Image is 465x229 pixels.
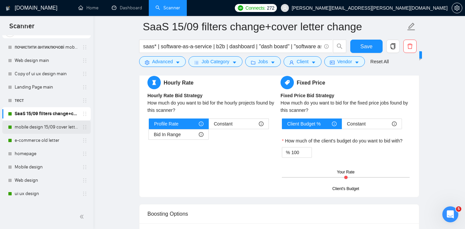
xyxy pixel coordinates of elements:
[347,119,366,129] span: Constant
[82,138,87,143] span: holder
[15,107,78,120] a: SaaS 15/09 filters change+cover letter change
[284,56,322,67] button: userClientcaret-down
[386,40,400,53] button: copy
[82,151,87,156] span: holder
[15,41,78,54] a: почистити антиключові mobile design main
[214,119,232,129] span: Constant
[333,43,346,49] span: search
[82,111,87,116] span: holder
[297,58,309,65] span: Client
[251,60,256,65] span: folder
[4,21,40,35] span: Scanner
[360,42,372,51] span: Save
[147,76,161,89] span: hourglass
[332,121,337,126] span: info-circle
[452,5,462,11] a: setting
[139,56,186,67] button: settingAdvancedcaret-down
[154,129,181,139] span: Bid In Range
[79,213,86,220] span: double-left
[387,43,399,49] span: copy
[332,186,359,192] div: Client's Budget
[82,191,87,196] span: holder
[281,76,294,89] span: tag
[289,60,294,65] span: user
[112,5,142,11] a: dashboardDashboard
[337,169,355,175] div: Your Rate
[82,124,87,130] span: holder
[82,164,87,170] span: holder
[15,54,78,67] a: Web design main
[147,99,278,114] div: How much do you want to bid for the hourly projects found by this scanner?
[199,132,203,137] span: info-circle
[330,60,335,65] span: idcard
[188,56,242,67] button: barsJob Categorycaret-down
[232,60,237,65] span: caret-down
[238,5,243,11] img: upwork-logo.png
[15,81,78,94] a: Landing Page main
[281,76,411,89] h5: Fixed Price
[6,3,10,14] img: logo
[82,98,87,103] span: holder
[333,40,346,53] button: search
[147,76,278,89] h5: Hourly Rate
[355,60,359,65] span: caret-down
[452,3,462,13] button: setting
[82,58,87,63] span: holder
[271,60,275,65] span: caret-down
[143,18,406,35] input: Scanner name...
[15,134,78,147] a: e-commerce old letter
[15,147,78,160] a: homepage
[350,40,383,53] button: Save
[143,42,321,51] input: Search Freelance Jobs...
[147,93,202,98] b: Hourly Rate Bid Strategy
[147,204,411,223] div: Boosting Options
[281,99,411,114] div: How much do you want to bid for the fixed price jobs found by this scanner?
[282,137,403,144] label: How much of the client's budget do you want to bid with?
[291,147,312,157] input: How much of the client's budget do you want to bid with?
[287,119,321,129] span: Client Budget %
[201,58,229,65] span: Job Category
[145,60,149,65] span: setting
[245,56,281,67] button: folderJobscaret-down
[155,5,180,11] a: searchScanner
[311,60,316,65] span: caret-down
[194,60,199,65] span: bars
[267,4,274,12] span: 272
[259,121,264,126] span: info-circle
[82,85,87,90] span: holder
[199,121,203,126] span: info-circle
[15,94,78,107] a: тест
[15,120,78,134] a: mobile design 15/09 cover letter another first part
[15,200,78,214] a: Эталон
[82,45,87,50] span: holder
[403,40,417,53] button: delete
[15,160,78,174] a: Mobile design
[404,43,416,49] span: delete
[407,22,416,31] span: edit
[324,56,365,67] button: idcardVendorcaret-down
[246,4,266,12] span: Connects:
[82,71,87,77] span: holder
[15,174,78,187] a: Web design
[456,206,461,212] span: 5
[15,187,78,200] a: ui ux design
[392,121,397,126] span: info-circle
[78,5,98,11] a: homeHome
[281,93,334,98] b: Fixed Price Bid Strategy
[154,119,178,129] span: Profile Rate
[337,58,352,65] span: Vendor
[82,178,87,183] span: holder
[370,58,389,65] a: Reset All
[152,58,173,65] span: Advanced
[283,6,287,10] span: user
[15,67,78,81] a: Copy of ui ux design main
[82,204,87,210] span: holder
[175,60,180,65] span: caret-down
[442,206,458,222] iframe: Intercom live chat
[258,58,268,65] span: Jobs
[324,44,329,49] span: info-circle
